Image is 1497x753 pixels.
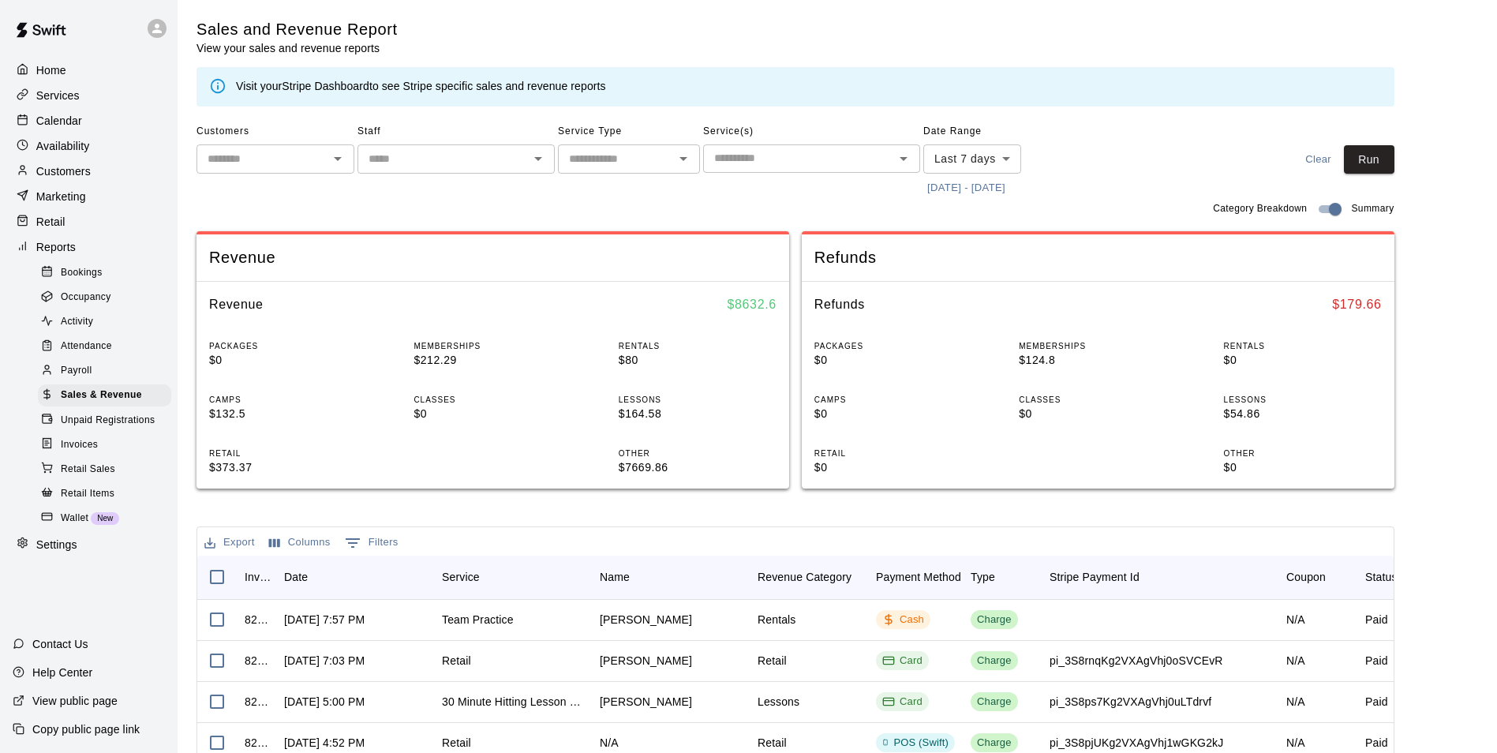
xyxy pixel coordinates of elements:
[13,134,165,158] a: Availability
[1286,653,1305,669] div: N/A
[38,459,171,481] div: Retail Sales
[284,735,365,751] div: Sep 18, 2025, 4:52 PM
[558,119,700,144] span: Service Type
[600,694,692,710] div: Ashley Segal
[13,159,165,183] a: Customers
[245,653,268,669] div: 824458
[1365,612,1388,627] div: Paid
[703,119,920,144] span: Service(s)
[414,340,571,352] p: MEMBERSHIPS
[1224,352,1382,369] p: $0
[61,363,92,379] span: Payroll
[13,533,165,556] a: Settings
[750,555,868,599] div: Revenue Category
[209,352,367,369] p: $0
[13,185,165,208] div: Marketing
[196,19,398,40] h5: Sales and Revenue Report
[923,176,1009,200] button: [DATE] - [DATE]
[600,555,630,599] div: Name
[600,735,619,751] div: N/A
[61,511,88,526] span: Wallet
[13,235,165,259] div: Reports
[38,260,178,285] a: Bookings
[814,459,972,476] p: $0
[758,735,787,751] div: Retail
[1224,340,1382,352] p: RENTALS
[357,119,555,144] span: Staff
[814,340,972,352] p: PACKAGES
[38,433,178,457] a: Invoices
[284,555,308,599] div: Date
[414,406,571,422] p: $0
[1050,694,1211,710] div: pi_3S8ps7Kg2VXAgVhj0uLTdrvf
[209,394,367,406] p: CAMPS
[882,695,923,710] div: Card
[38,335,171,358] div: Attendance
[619,394,777,406] p: LESSONS
[284,653,365,669] div: Sep 18, 2025, 7:03 PM
[13,210,165,234] a: Retail
[36,189,86,204] p: Marketing
[200,530,259,555] button: Export
[38,506,178,530] a: WalletNew
[196,40,398,56] p: View your sales and revenue reports
[758,555,851,599] div: Revenue Category
[61,462,115,478] span: Retail Sales
[758,653,787,669] div: Retail
[814,247,1382,268] span: Refunds
[1351,201,1394,217] span: Summary
[1365,735,1388,751] div: Paid
[284,694,365,710] div: Sep 18, 2025, 5:00 PM
[265,530,335,555] button: Select columns
[619,448,777,459] p: OTHER
[758,612,796,627] div: Rentals
[434,555,592,599] div: Service
[876,555,961,599] div: Payment Method
[814,294,865,315] h6: Refunds
[245,612,268,627] div: 824567
[36,163,91,179] p: Customers
[893,148,915,170] button: Open
[38,287,171,309] div: Occupancy
[209,459,367,476] p: $373.37
[38,310,178,335] a: Activity
[61,486,114,502] span: Retail Items
[1224,394,1382,406] p: LESSONS
[1019,352,1177,369] p: $124.8
[1286,555,1326,599] div: Coupon
[814,448,972,459] p: RETAIL
[1019,406,1177,422] p: $0
[38,434,171,456] div: Invoices
[36,239,76,255] p: Reports
[32,721,140,737] p: Copy public page link
[61,388,142,403] span: Sales & Revenue
[32,665,92,680] p: Help Center
[1278,555,1357,599] div: Coupon
[1365,555,1398,599] div: Status
[923,119,1061,144] span: Date Range
[1019,340,1177,352] p: MEMBERSHIPS
[442,612,514,627] div: Team Practice
[619,352,777,369] p: $80
[1286,612,1305,627] div: N/A
[196,119,354,144] span: Customers
[38,508,171,530] div: WalletNew
[13,109,165,133] a: Calendar
[38,481,178,506] a: Retail Items
[36,537,77,553] p: Settings
[61,339,112,354] span: Attendance
[1286,694,1305,710] div: N/A
[1224,448,1382,459] p: OTHER
[600,612,692,627] div: Heather Cox
[276,555,434,599] div: Date
[1286,735,1305,751] div: N/A
[282,80,369,92] a: Stripe Dashboard
[758,694,799,710] div: Lessons
[38,483,171,505] div: Retail Items
[1050,653,1223,669] div: pi_3S8rnqKg2VXAgVhj0oSVCEvR
[923,144,1021,174] div: Last 7 days
[619,340,777,352] p: RENTALS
